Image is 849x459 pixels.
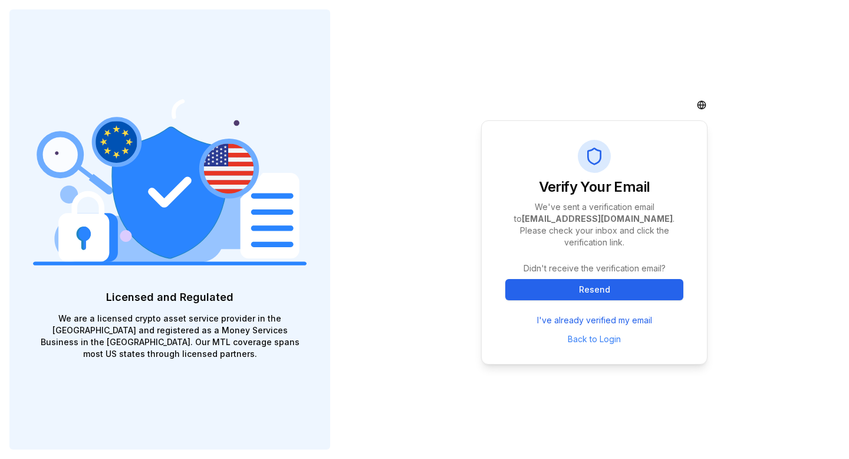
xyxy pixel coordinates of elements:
[505,201,683,248] p: We've sent a verification email to . Please check your inbox and click the verification link.
[505,263,683,274] p: Didn't receive the verification email?
[539,178,650,196] h1: Verify Your Email
[505,279,683,300] button: Resend
[522,214,673,224] b: [EMAIL_ADDRESS][DOMAIN_NAME]
[537,314,652,326] a: I've already verified my email
[33,313,307,360] p: We are a licensed crypto asset service provider in the [GEOGRAPHIC_DATA] and registered as a Mone...
[568,334,621,344] a: Back to Login
[33,289,307,306] p: Licensed and Regulated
